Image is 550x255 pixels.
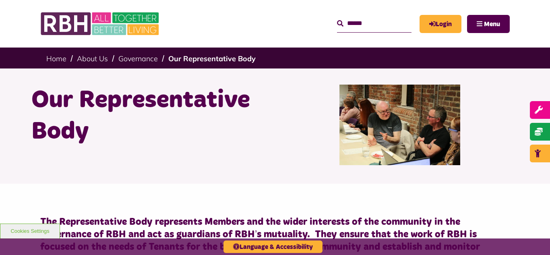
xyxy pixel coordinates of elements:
button: Language & Accessibility [223,240,323,253]
a: Governance [118,54,158,63]
a: Our Representative Body [168,54,256,63]
span: Menu [484,21,500,27]
img: Rep Body [339,85,460,165]
a: MyRBH [420,15,461,33]
iframe: Netcall Web Assistant for live chat [514,219,550,255]
button: Navigation [467,15,510,33]
a: About Us [77,54,108,63]
input: Search [337,15,411,32]
h1: Our Representative Body [31,85,269,147]
a: Home [46,54,66,63]
img: RBH [40,8,161,39]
